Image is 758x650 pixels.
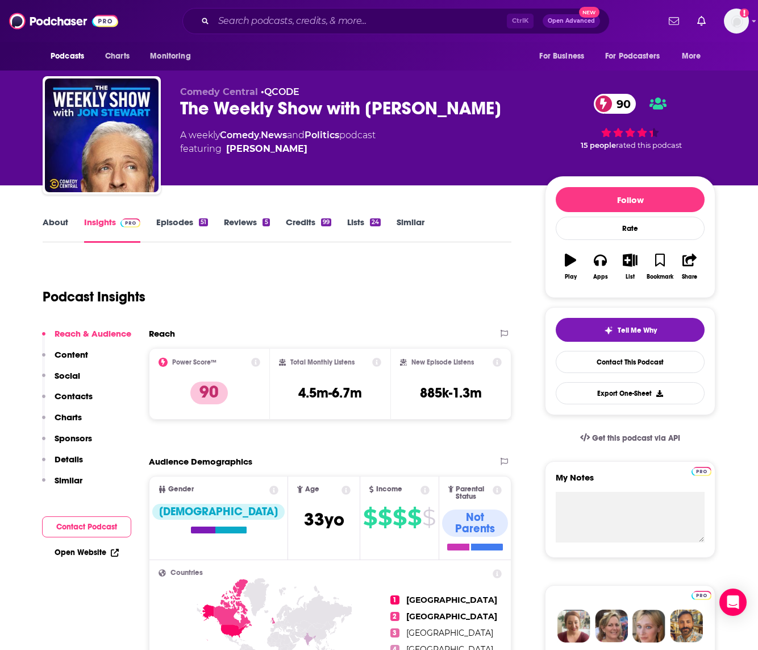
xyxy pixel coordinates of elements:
button: open menu [142,45,205,67]
input: Search podcasts, credits, & more... [214,12,507,30]
a: Contact This Podcast [556,351,705,373]
div: 99 [321,218,331,226]
p: Contacts [55,391,93,401]
h2: New Episode Listens [411,358,474,366]
div: 51 [199,218,208,226]
span: $ [378,508,392,527]
span: , [259,130,261,140]
a: Open Website [55,548,119,557]
span: Get this podcast via API [592,433,680,443]
button: Details [42,454,83,475]
span: Logged in as VHannley [724,9,749,34]
p: Reach & Audience [55,328,131,339]
svg: Add a profile image [740,9,749,18]
span: 3 [390,628,399,637]
button: Similar [42,475,82,496]
img: Sydney Profile [557,610,590,643]
p: Details [55,454,83,465]
span: For Podcasters [605,48,660,64]
span: • [261,86,299,97]
a: Politics [305,130,339,140]
a: Comedy [220,130,259,140]
span: 15 people [581,141,616,150]
div: Bookmark [647,274,673,280]
a: [PERSON_NAME] [226,142,307,156]
a: Episodes51 [156,217,208,243]
span: Countries [170,569,203,577]
span: [GEOGRAPHIC_DATA] [406,611,497,622]
span: $ [393,508,406,527]
button: Open AdvancedNew [543,14,600,28]
span: Ctrl K [507,14,534,28]
button: open menu [531,45,598,67]
span: [GEOGRAPHIC_DATA] [406,595,497,605]
a: QCODE [264,86,299,97]
a: About [43,217,68,243]
button: Bookmark [645,246,674,287]
div: 24 [370,218,381,226]
img: tell me why sparkle [604,326,613,335]
button: open menu [674,45,715,67]
img: Jules Profile [632,610,665,643]
img: Podchaser Pro [692,467,711,476]
h3: 4.5m-6.7m [298,384,362,401]
a: Charts [98,45,136,67]
a: Get this podcast via API [571,424,689,452]
div: Not Parents [442,510,508,537]
a: Pro website [692,589,711,600]
span: Comedy Central [180,86,258,97]
img: The Weekly Show with Jon Stewart [45,78,159,192]
a: Show notifications dropdown [693,11,710,31]
h3: 885k-1.3m [420,384,482,401]
span: and [287,130,305,140]
a: Show notifications dropdown [664,11,684,31]
label: My Notes [556,472,705,492]
span: featuring [180,142,376,156]
span: rated this podcast [616,141,682,150]
a: Credits99 [286,217,331,243]
button: Play [556,246,585,287]
div: Apps [593,274,608,280]
div: Share [682,274,697,280]
button: open menu [598,45,676,67]
img: Podchaser Pro [692,591,711,600]
p: 90 [190,382,228,404]
img: Podchaser Pro [120,218,140,227]
span: 1 [390,595,399,605]
span: Tell Me Why [618,326,657,335]
span: Open Advanced [548,18,595,24]
a: Similar [397,217,424,243]
img: Jon Profile [670,610,703,643]
button: Contact Podcast [42,516,131,537]
a: 90 [594,94,636,114]
div: 5 [263,218,269,226]
span: Age [305,486,319,493]
button: Follow [556,187,705,212]
span: Monitoring [150,48,190,64]
button: Apps [585,246,615,287]
span: $ [407,508,421,527]
button: Show profile menu [724,9,749,34]
div: Rate [556,217,705,240]
span: 33 yo [304,508,344,531]
button: Share [675,246,705,287]
a: Pro website [692,465,711,476]
h2: Total Monthly Listens [290,358,355,366]
img: User Profile [724,9,749,34]
span: Podcasts [51,48,84,64]
h1: Podcast Insights [43,288,145,305]
button: Content [42,349,88,370]
div: Search podcasts, credits, & more... [182,8,610,34]
h2: Audience Demographics [149,456,252,467]
button: Export One-Sheet [556,382,705,404]
button: Sponsors [42,433,92,454]
button: Social [42,370,80,391]
span: Parental Status [456,486,490,500]
button: Charts [42,412,82,433]
img: Podchaser - Follow, Share and Rate Podcasts [9,10,118,32]
a: Reviews5 [224,217,269,243]
button: Reach & Audience [42,328,131,349]
div: List [626,274,635,280]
